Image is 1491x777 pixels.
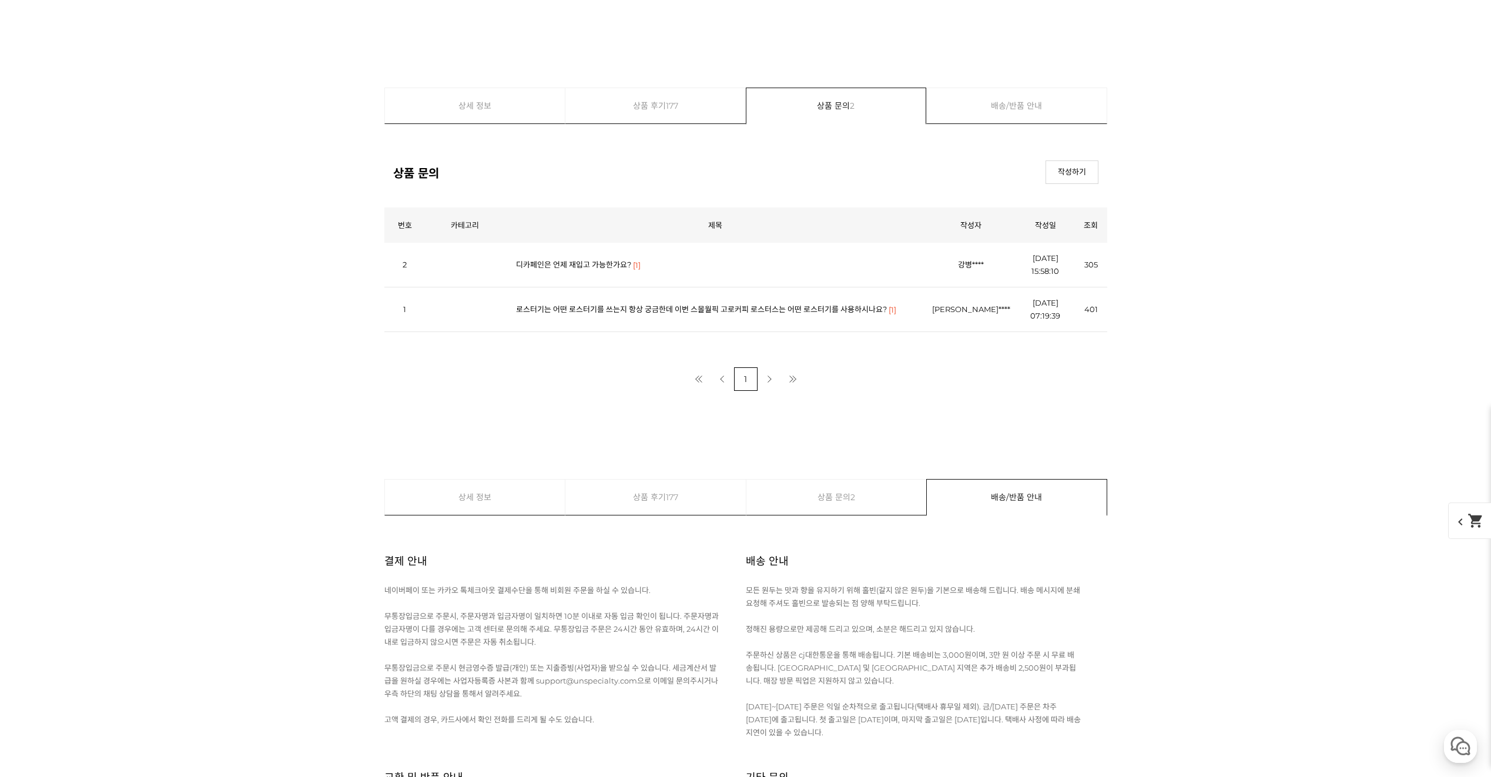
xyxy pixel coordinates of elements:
[850,480,855,515] span: 2
[927,88,1107,123] a: 배송/반품 안내
[152,373,226,402] a: 설정
[384,287,425,332] td: 1
[384,540,427,583] h2: 결제 안내
[565,88,746,123] a: 상품 후기177
[108,391,122,400] span: 대화
[4,373,78,402] a: 홈
[1016,243,1075,287] td: [DATE] 15:58:10
[1075,243,1107,287] td: 305
[516,304,887,314] a: 로스터기는 어떤 로스터기를 쓰는지 항상 궁금한데 이번 스몰월픽 고로커피 로스터스는 어떤 로스터기를 사용하시나요?
[746,540,789,583] h2: 배송 안내
[504,207,926,243] th: 제목
[758,367,781,391] a: 다음 페이지
[746,584,1081,739] p: 모든 원두는 맛과 향을 유지하기 위해 홀빈(갈지 않은 원두)을 기본으로 배송해 드립니다. 배송 메시지에 분쇄 요청해 주셔도 홀빈으로 발송되는 점 양해 부탁드립니다. 정해진 용...
[384,584,746,726] div: 네이버페이 또는 카카오 톡체크아웃 결제수단을 통해 비회원 주문을 하실 수 있습니다. 무통장입금으로 주문시, 주문자명과 입금자명이 일치하면 10분 이내로 자동 입금 확인이 됩니...
[781,367,805,391] a: 마지막 페이지
[384,243,425,287] td: 2
[889,303,896,316] span: [1]
[926,207,1016,243] th: 작성자
[1075,287,1107,332] td: 401
[666,88,678,123] span: 177
[927,480,1107,515] a: 배송/반품 안내
[385,88,565,123] a: 상세 정보
[1016,207,1075,243] th: 작성일
[746,88,926,123] a: 상품 문의2
[516,260,631,269] a: 디카페인은 언제 재입고 가능한가요?
[1046,160,1098,184] a: 작성하기
[1016,287,1075,332] td: [DATE] 07:19:39
[734,367,758,391] a: 1
[850,88,855,123] span: 2
[633,259,641,272] span: [1]
[687,367,711,391] a: 첫 페이지
[711,367,734,391] a: 이전 페이지
[384,207,425,243] th: 번호
[182,390,196,400] span: 설정
[37,390,44,400] span: 홈
[666,480,678,515] span: 177
[565,480,746,515] a: 상품 후기177
[385,480,565,515] a: 상세 정보
[78,373,152,402] a: 대화
[1075,207,1107,243] th: 조회
[393,164,439,181] h2: 상품 문의
[746,480,927,515] a: 상품 문의2
[1467,513,1484,529] mat-icon: shopping_cart
[425,207,504,243] th: 카테고리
